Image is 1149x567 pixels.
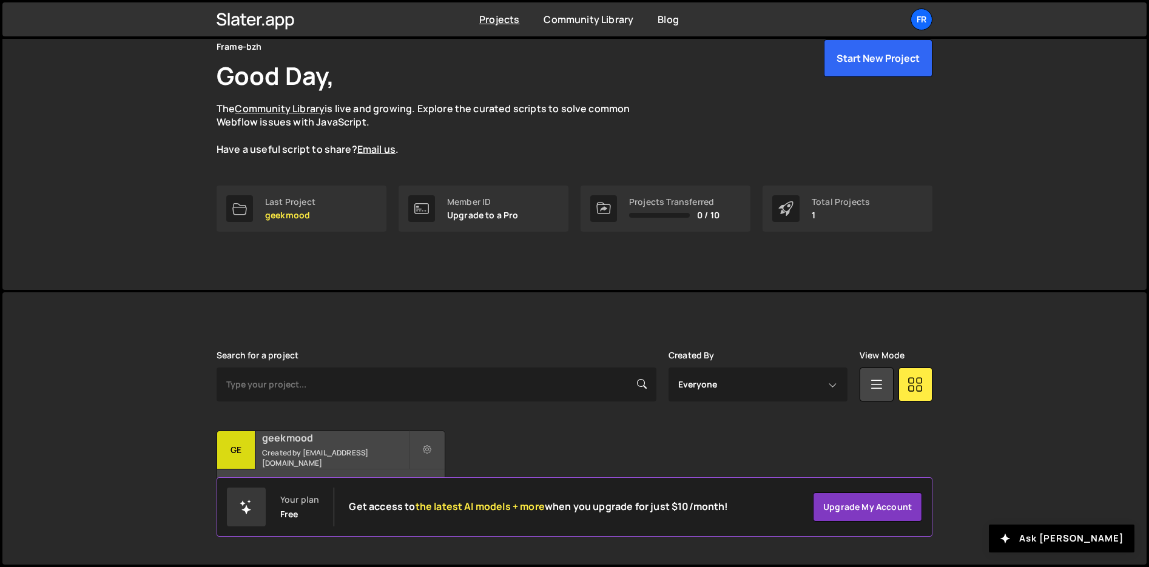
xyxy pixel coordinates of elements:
[357,143,396,156] a: Email us
[217,431,255,469] div: ge
[217,469,445,506] div: No pages have been added to this project
[812,197,870,207] div: Total Projects
[812,210,870,220] p: 1
[217,39,261,54] div: Frame-bzh
[813,492,922,522] a: Upgrade my account
[349,501,728,512] h2: Get access to when you upgrade for just $10/month!
[217,102,653,156] p: The is live and growing. Explore the curated scripts to solve common Webflow issues with JavaScri...
[416,500,545,513] span: the latest AI models + more
[280,509,298,519] div: Free
[262,431,408,445] h2: geekmood
[217,186,386,232] a: Last Project geekmood
[217,59,334,92] h1: Good Day,
[447,210,519,220] p: Upgrade to a Pro
[262,448,408,468] small: Created by [EMAIL_ADDRESS][DOMAIN_NAME]
[697,210,719,220] span: 0 / 10
[280,495,319,505] div: Your plan
[544,13,633,26] a: Community Library
[658,13,679,26] a: Blog
[235,102,325,115] a: Community Library
[479,13,519,26] a: Projects
[265,197,315,207] div: Last Project
[447,197,519,207] div: Member ID
[989,525,1134,552] button: Ask [PERSON_NAME]
[669,351,715,360] label: Created By
[217,431,445,506] a: ge geekmood Created by [EMAIL_ADDRESS][DOMAIN_NAME] No pages have been added to this project
[911,8,932,30] a: Fr
[824,39,932,77] button: Start New Project
[217,367,656,401] input: Type your project...
[629,197,719,207] div: Projects Transferred
[265,210,315,220] p: geekmood
[217,351,298,360] label: Search for a project
[860,351,905,360] label: View Mode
